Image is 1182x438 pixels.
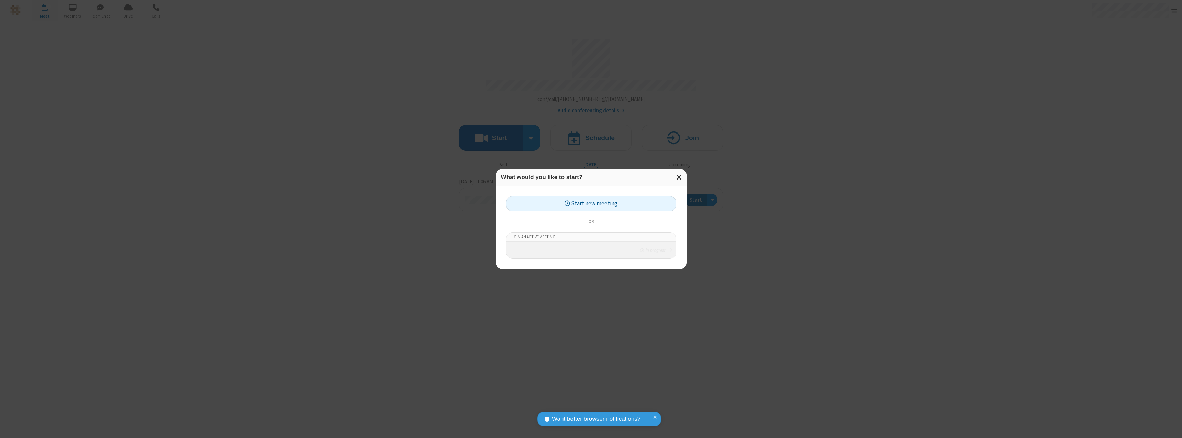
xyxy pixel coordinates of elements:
[672,169,687,186] button: Close modal
[586,217,596,227] span: or
[501,174,681,181] h3: What would you like to start?
[640,247,665,253] em: in progress
[506,233,676,242] li: Join an active meeting
[506,196,676,211] button: Start new meeting
[552,415,640,424] span: Want better browser notifications?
